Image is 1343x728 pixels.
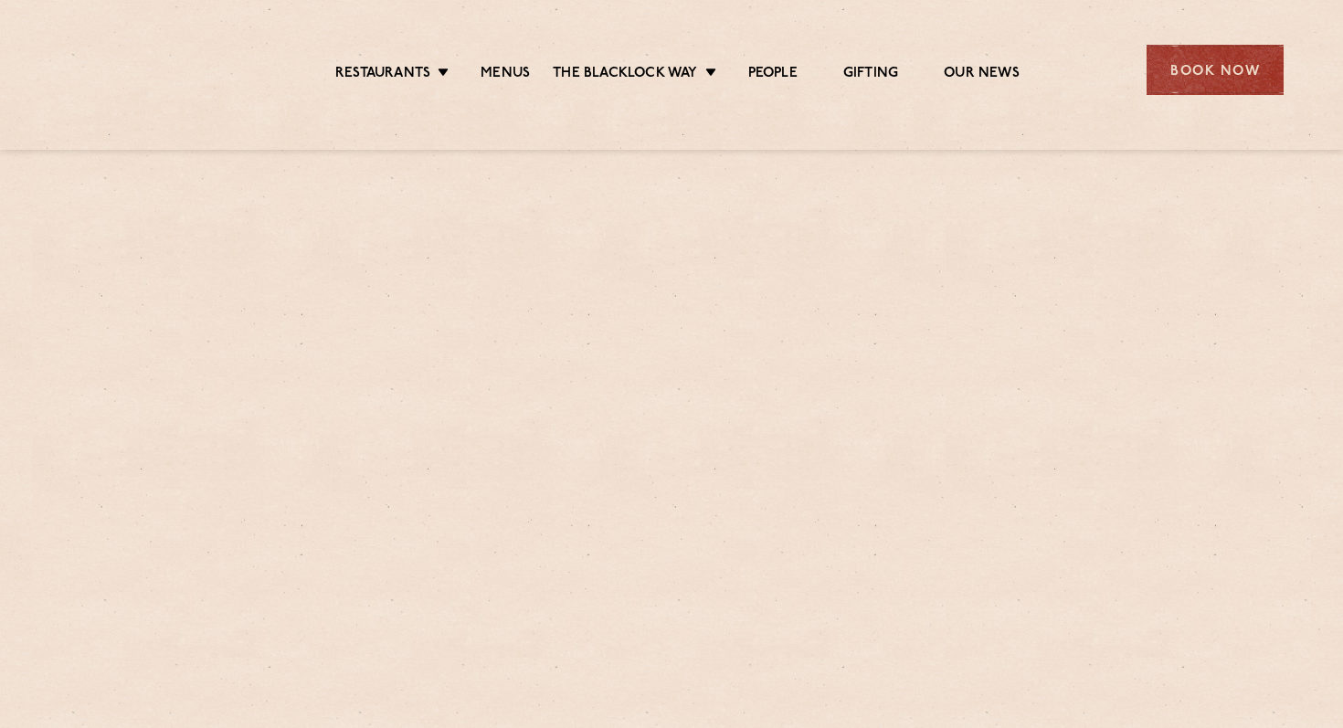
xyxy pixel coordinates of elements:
a: Restaurants [335,65,430,85]
a: The Blacklock Way [553,65,697,85]
div: Book Now [1147,45,1284,95]
a: Menus [481,65,530,85]
a: Gifting [843,65,898,85]
img: svg%3E [59,17,217,122]
a: People [748,65,798,85]
a: Our News [944,65,1020,85]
